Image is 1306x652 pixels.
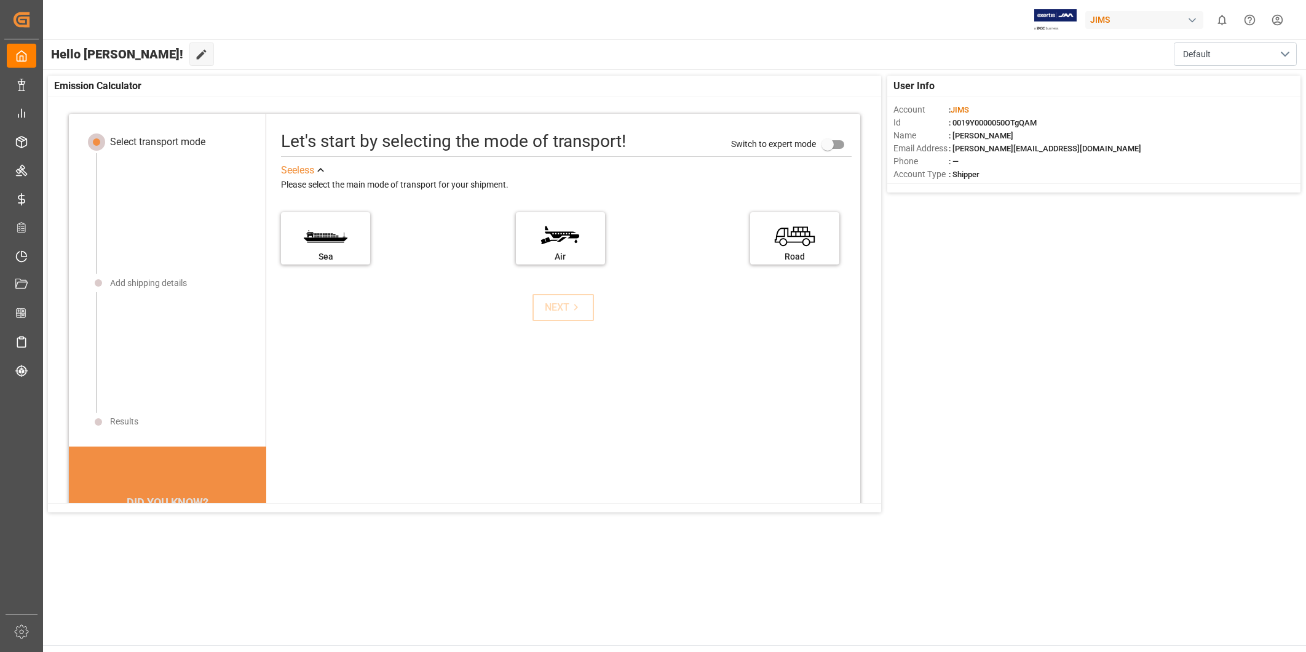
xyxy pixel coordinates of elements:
div: Please select the main mode of transport for your shipment. [281,178,851,193]
span: Hello [PERSON_NAME]! [51,42,183,66]
span: Account [893,103,949,116]
span: : Shipper [949,170,979,179]
span: : [PERSON_NAME][EMAIL_ADDRESS][DOMAIN_NAME] [949,144,1141,153]
span: Emission Calculator [54,79,141,93]
span: Account Type [893,168,949,181]
span: JIMS [951,105,969,114]
span: Phone [893,155,949,168]
div: DID YOU KNOW? [69,490,267,515]
span: Name [893,129,949,142]
div: Road [756,250,833,263]
span: Default [1183,48,1211,61]
div: Sea [287,250,364,263]
span: : 0019Y0000050OTgQAM [949,118,1037,127]
span: Id [893,116,949,129]
div: Add shipping details [110,277,187,290]
div: Air [522,250,599,263]
div: See less [281,163,314,178]
span: Email Address [893,142,949,155]
button: Help Center [1236,6,1264,34]
div: Results [110,415,138,428]
span: : [PERSON_NAME] [949,131,1013,140]
button: open menu [1174,42,1297,66]
div: Let's start by selecting the mode of transport! [281,129,626,154]
button: show 0 new notifications [1208,6,1236,34]
button: NEXT [532,294,594,321]
div: NEXT [545,300,582,315]
span: Switch to expert mode [731,139,816,149]
span: : — [949,157,959,166]
span: User Info [893,79,935,93]
img: Exertis%20JAM%20-%20Email%20Logo.jpg_1722504956.jpg [1034,9,1077,31]
span: : [949,105,969,114]
div: Select transport mode [110,135,205,149]
div: JIMS [1085,11,1203,29]
button: JIMS [1085,8,1208,31]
